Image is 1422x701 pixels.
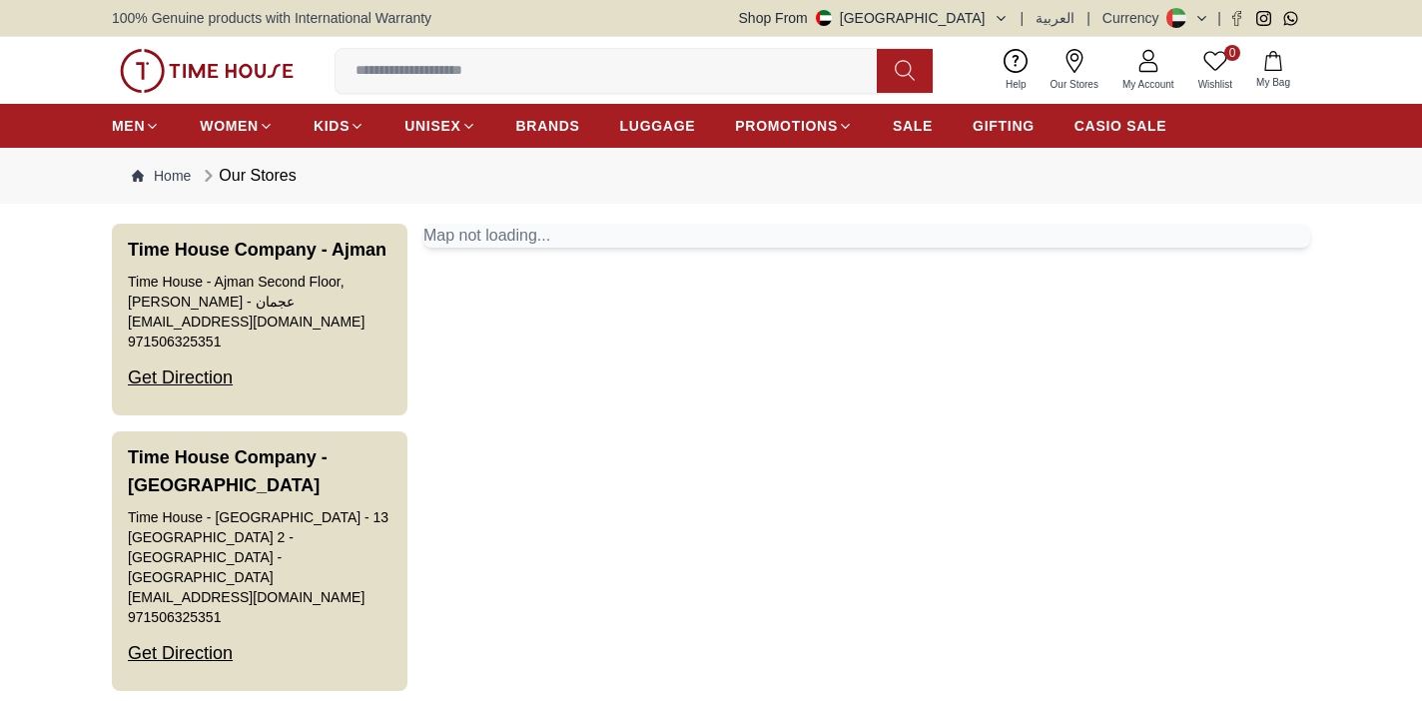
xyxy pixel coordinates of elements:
[1244,47,1302,94] button: My Bag
[112,116,145,136] span: MEN
[128,443,391,499] h3: Time House Company - [GEOGRAPHIC_DATA]
[128,507,391,587] div: Time House - [GEOGRAPHIC_DATA] - 13 [GEOGRAPHIC_DATA] 2 - [GEOGRAPHIC_DATA] - [GEOGRAPHIC_DATA]
[893,116,933,136] span: SALE
[200,116,259,136] span: WOMEN
[128,587,364,607] a: [EMAIL_ADDRESS][DOMAIN_NAME]
[1021,8,1025,28] span: |
[1074,108,1167,144] a: CASIO SALE
[1036,8,1074,28] button: العربية
[620,116,696,136] span: LUGGAGE
[1043,77,1106,92] span: Our Stores
[998,77,1035,92] span: Help
[199,164,296,188] div: Our Stores
[1039,45,1110,96] a: Our Stores
[1102,8,1167,28] div: Currency
[1086,8,1090,28] span: |
[120,49,294,93] img: ...
[1074,116,1167,136] span: CASIO SALE
[1186,45,1244,96] a: 0Wishlist
[1190,77,1240,92] span: Wishlist
[1114,77,1182,92] span: My Account
[516,108,580,144] a: BRANDS
[973,108,1035,144] a: GIFTING
[973,116,1035,136] span: GIFTING
[1248,75,1298,90] span: My Bag
[1256,11,1271,26] a: Instagram
[893,108,933,144] a: SALE
[739,8,1009,28] button: Shop From[GEOGRAPHIC_DATA]
[128,627,233,679] div: Get Direction
[516,116,580,136] span: BRANDS
[1283,11,1298,26] a: Whatsapp
[1224,45,1240,61] span: 0
[404,116,460,136] span: UNISEX
[735,108,853,144] a: PROMOTIONS
[735,116,838,136] span: PROMOTIONS
[404,108,475,144] a: UNISEX
[314,108,364,144] a: KIDS
[620,108,696,144] a: LUGGAGE
[994,45,1039,96] a: Help
[200,108,274,144] a: WOMEN
[112,431,407,691] button: Time House Company - [GEOGRAPHIC_DATA]Time House - [GEOGRAPHIC_DATA] - 13 [GEOGRAPHIC_DATA] 2 - [...
[314,116,350,136] span: KIDS
[112,224,407,415] button: Time House Company - AjmanTime House - Ajman Second Floor, [PERSON_NAME] - عجمان[EMAIL_ADDRESS][D...
[128,272,391,312] div: Time House - Ajman Second Floor, [PERSON_NAME] - عجمان
[1217,8,1221,28] span: |
[816,10,832,26] img: United Arab Emirates
[128,607,221,627] a: 971506325351
[112,148,1310,204] nav: Breadcrumb
[128,312,364,332] a: [EMAIL_ADDRESS][DOMAIN_NAME]
[128,332,221,351] a: 971506325351
[112,108,160,144] a: MEN
[423,224,1310,248] div: Map not loading...
[128,351,233,403] div: Get Direction
[1229,11,1244,26] a: Facebook
[132,166,191,186] a: Home
[112,8,431,28] span: 100% Genuine products with International Warranty
[128,236,386,264] h3: Time House Company - Ajman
